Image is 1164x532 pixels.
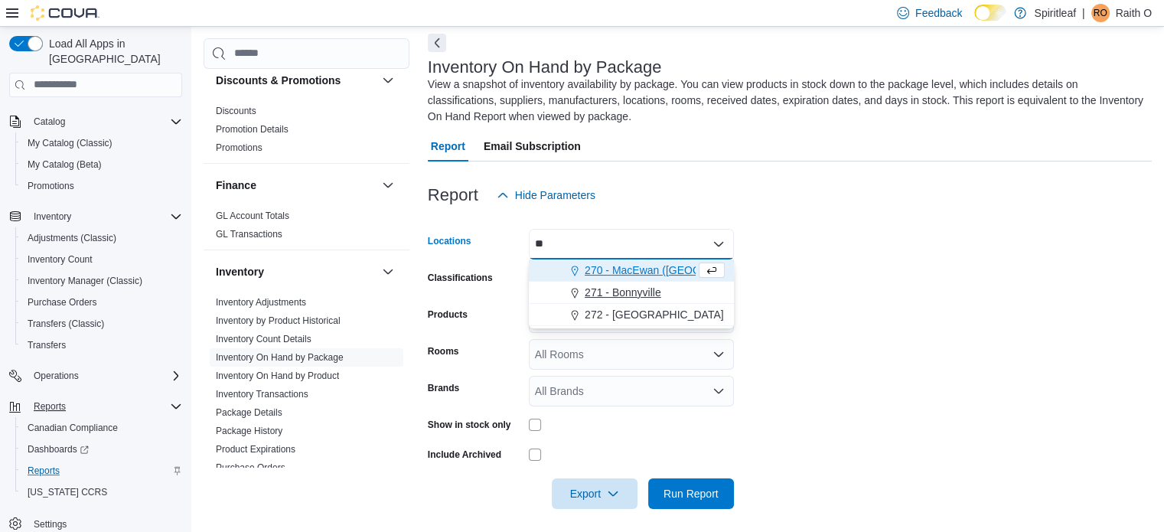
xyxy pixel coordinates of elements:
a: Inventory Manager (Classic) [21,272,148,290]
span: Email Subscription [484,131,581,162]
span: Reports [21,462,182,480]
span: 270 - MacEwan ([GEOGRAPHIC_DATA]) [585,263,781,278]
span: Adjustments (Classic) [28,232,116,244]
button: Purchase Orders [15,292,188,313]
span: Dashboards [21,440,182,459]
button: Canadian Compliance [15,417,188,439]
a: Discounts [216,106,256,116]
a: Inventory On Hand by Product [216,370,339,381]
button: Discounts & Promotions [216,73,376,88]
span: GL Account Totals [216,210,289,222]
button: Inventory [3,206,188,227]
a: My Catalog (Beta) [21,155,108,174]
button: 271 - Bonnyville [529,282,734,304]
span: Dashboards [28,443,89,455]
span: Inventory Transactions [216,388,308,400]
h3: Inventory [216,264,264,279]
label: Show in stock only [428,419,511,431]
a: My Catalog (Classic) [21,134,119,152]
p: Raith O [1116,4,1152,22]
a: GL Account Totals [216,211,289,221]
a: Dashboards [21,440,95,459]
button: Inventory Count [15,249,188,270]
button: Finance [216,178,376,193]
span: Canadian Compliance [21,419,182,437]
a: Transfers (Classic) [21,315,110,333]
a: Promotion Details [216,124,289,135]
span: Reports [28,397,182,416]
div: View a snapshot of inventory availability by package. You can view products in stock down to the ... [428,77,1144,125]
span: Run Report [664,486,719,501]
span: Export [561,478,628,509]
label: Brands [428,382,459,394]
p: Spiritleaf [1034,4,1075,22]
p: | [1082,4,1085,22]
span: Catalog [28,113,182,131]
span: Transfers [21,336,182,354]
span: Inventory by Product Historical [216,315,341,327]
h3: Finance [216,178,256,193]
a: Promotions [216,142,262,153]
div: Finance [204,207,409,250]
span: Operations [34,370,79,382]
span: Inventory [34,211,71,223]
a: Canadian Compliance [21,419,124,437]
button: Catalog [28,113,71,131]
span: Inventory Count [21,250,182,269]
a: Reports [21,462,66,480]
a: Dashboards [15,439,188,460]
span: Settings [34,518,67,530]
span: My Catalog (Beta) [21,155,182,174]
a: Inventory Adjustments [216,297,306,308]
a: Purchase Orders [216,462,285,473]
span: Promotions [216,142,262,154]
div: Discounts & Promotions [204,102,409,163]
a: Package History [216,426,282,436]
span: Report [431,131,465,162]
div: Choose from the following options [529,259,734,326]
button: Operations [3,365,188,387]
button: Run Report [648,478,734,509]
button: Export [552,478,637,509]
span: Catalog [34,116,65,128]
button: Hide Parameters [491,180,602,211]
a: Inventory Count [21,250,99,269]
span: Inventory Adjustments [216,296,306,308]
button: 272 - [GEOGRAPHIC_DATA] ([GEOGRAPHIC_DATA]) [529,304,734,326]
a: Inventory On Hand by Package [216,352,344,363]
span: Purchase Orders [28,296,97,308]
button: Open list of options [712,385,725,397]
label: Classifications [428,272,493,284]
button: Close list of options [712,238,725,250]
button: Next [428,34,446,52]
span: Canadian Compliance [28,422,118,434]
label: Products [428,308,468,321]
span: My Catalog (Beta) [28,158,102,171]
div: Inventory [204,293,409,520]
span: Product Expirations [216,443,295,455]
span: Promotions [28,180,74,192]
a: Promotions [21,177,80,195]
label: Include Archived [428,449,501,461]
span: Discounts [216,105,256,117]
h3: Discounts & Promotions [216,73,341,88]
span: Inventory Count Details [216,333,311,345]
button: My Catalog (Beta) [15,154,188,175]
div: Raith O [1091,4,1110,22]
span: Inventory Count [28,253,93,266]
button: Catalog [3,111,188,132]
a: Transfers [21,336,72,354]
button: Reports [15,460,188,481]
button: Inventory [28,207,77,226]
span: Operations [28,367,182,385]
span: Reports [28,465,60,477]
button: Reports [3,396,188,417]
span: Load All Apps in [GEOGRAPHIC_DATA] [43,36,182,67]
a: Inventory by Product Historical [216,315,341,326]
span: 272 - [GEOGRAPHIC_DATA] ([GEOGRAPHIC_DATA]) [585,307,845,322]
span: Inventory On Hand by Product [216,370,339,382]
a: Adjustments (Classic) [21,229,122,247]
span: Package History [216,425,282,437]
span: Transfers (Classic) [28,318,104,330]
h3: Report [428,186,478,204]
